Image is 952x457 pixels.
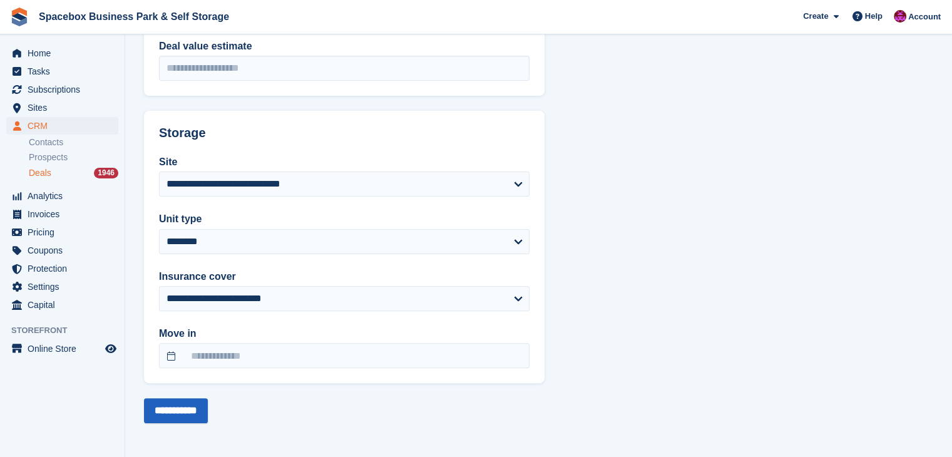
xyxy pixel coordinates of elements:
label: Deal value estimate [159,39,530,54]
a: menu [6,205,118,223]
label: Insurance cover [159,269,530,284]
span: Pricing [28,223,103,241]
span: Subscriptions [28,81,103,98]
a: menu [6,117,118,135]
span: Prospects [29,151,68,163]
span: Settings [28,278,103,295]
a: Prospects [29,151,118,164]
a: Deals 1946 [29,167,118,180]
a: Preview store [103,341,118,356]
a: menu [6,340,118,357]
a: menu [6,81,118,98]
a: menu [6,99,118,116]
span: Account [908,11,941,23]
a: menu [6,260,118,277]
span: Home [28,44,103,62]
a: menu [6,242,118,259]
a: Spacebox Business Park & Self Storage [34,6,234,27]
label: Move in [159,326,530,341]
span: Tasks [28,63,103,80]
a: menu [6,278,118,295]
span: Sites [28,99,103,116]
a: menu [6,44,118,62]
div: 1946 [94,168,118,178]
img: stora-icon-8386f47178a22dfd0bd8f6a31ec36ba5ce8667c1dd55bd0f319d3a0aa187defe.svg [10,8,29,26]
span: Online Store [28,340,103,357]
a: menu [6,187,118,205]
label: Unit type [159,212,530,227]
span: CRM [28,117,103,135]
img: Shitika Balanath [894,10,906,23]
h2: Storage [159,126,530,140]
label: Site [159,155,530,170]
span: Capital [28,296,103,314]
a: Contacts [29,136,118,148]
span: Help [865,10,883,23]
span: Create [803,10,828,23]
span: Protection [28,260,103,277]
span: Analytics [28,187,103,205]
span: Invoices [28,205,103,223]
span: Storefront [11,324,125,337]
a: menu [6,223,118,241]
span: Coupons [28,242,103,259]
a: menu [6,296,118,314]
span: Deals [29,167,51,179]
a: menu [6,63,118,80]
